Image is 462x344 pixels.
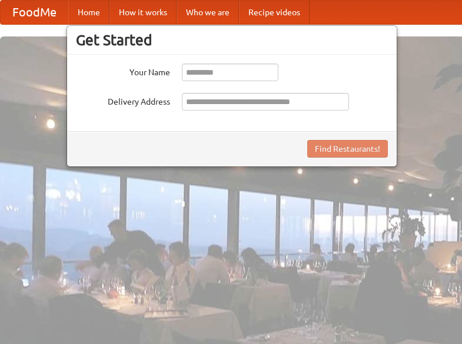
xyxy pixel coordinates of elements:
[76,31,388,49] h3: Get Started
[109,1,177,24] a: How it works
[68,1,109,24] a: Home
[1,1,68,24] a: FoodMe
[307,140,388,158] button: Find Restaurants!
[76,93,170,108] label: Delivery Address
[177,1,239,24] a: Who we are
[239,1,310,24] a: Recipe videos
[76,64,170,78] label: Your Name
